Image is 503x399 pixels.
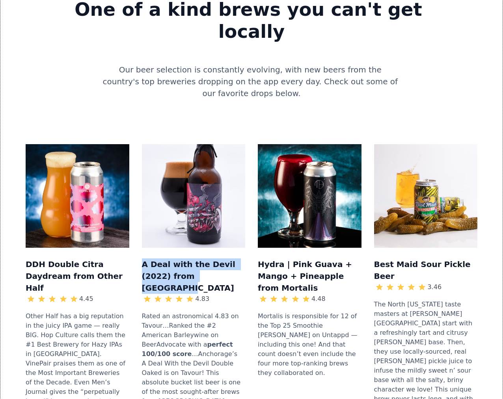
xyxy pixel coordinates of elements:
[427,282,442,292] div: 3.46
[100,52,403,99] div: Our beer selection is constantly evolving, with new beers from the country's top breweries droppi...
[258,144,361,248] img: Mockup
[311,294,326,304] div: 4.48
[142,144,246,248] img: Mockup
[79,294,93,304] div: 4.45
[258,308,361,382] div: Mortalis is responsible for 12 of the Top 25 Smoothie [PERSON_NAME] on Untappd — including this o...
[195,294,209,304] div: 4.83
[374,144,478,248] img: Mockup
[26,144,129,248] img: Mockup
[142,341,235,358] strong: perfect 100/100 score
